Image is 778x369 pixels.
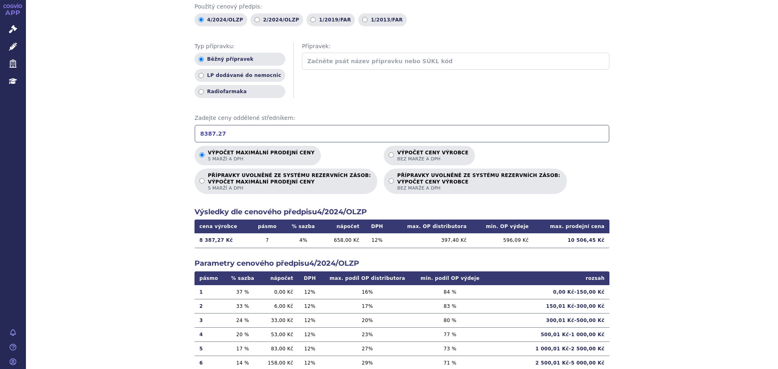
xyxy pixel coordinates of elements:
td: 77 % [413,327,487,341]
label: 1/2013/FAR [358,13,407,26]
td: 7 [250,233,284,247]
td: 33,00 Kč [260,313,298,327]
td: 1 [194,285,225,299]
th: DPH [298,271,322,285]
h2: Parametry cenového předpisu 4/2024/OLZP [194,258,609,269]
th: pásmo [194,271,225,285]
td: 20 % [225,327,260,341]
label: 2/2024/OLZP [250,13,303,26]
th: nápočet [260,271,298,285]
th: % sazba [225,271,260,285]
input: PŘÍPRAVKY UVOLNĚNÉ ZE SYSTÉMU REZERVNÍCH ZÁSOB:VÝPOČET CENY VÝROBCEbez marže a DPH [389,178,394,183]
td: 33 % [225,299,260,313]
td: 1 000,01 Kč - 2 500,00 Kč [487,341,609,356]
label: LP dodávané do nemocnic [194,69,285,82]
td: 12 % [298,341,322,356]
p: PŘÍPRAVKY UVOLNĚNÉ ZE SYSTÉMU REZERVNÍCH ZÁSOB: [397,173,560,191]
th: % sazba [284,220,323,233]
label: 4/2024/OLZP [194,13,247,26]
input: Výpočet ceny výrobcebez marže a DPH [389,152,394,158]
td: 12 % [298,299,322,313]
span: bez marže a DPH [397,185,560,191]
td: 17 % [225,341,260,356]
td: 12 % [364,233,390,247]
td: 53,00 Kč [260,327,298,341]
td: 20 % [321,313,413,327]
th: max. prodejní cena [534,220,609,233]
input: 1/2019/FAR [310,17,316,22]
p: Výpočet ceny výrobce [397,150,468,162]
label: 1/2019/FAR [306,13,355,26]
th: cena výrobce [194,220,250,233]
th: min. podíl OP výdeje [413,271,487,285]
label: Běžný přípravek [194,53,285,66]
span: Použitý cenový předpis: [194,3,609,11]
td: 5 [194,341,225,356]
td: 397,40 Kč [390,233,471,247]
input: Radiofarmaka [199,89,204,94]
td: 73 % [413,341,487,356]
h2: Výsledky dle cenového předpisu 4/2024/OLZP [194,207,609,217]
td: 16 % [321,285,413,299]
label: Radiofarmaka [194,85,285,98]
td: 150,01 Kč - 300,00 Kč [487,299,609,313]
input: Začněte psát název přípravku nebo SÚKL kód [302,53,609,70]
input: 1/2013/FAR [362,17,368,22]
input: 2/2024/OLZP [254,17,260,22]
th: min. OP výdeje [472,220,534,233]
td: 6,00 Kč [260,299,298,313]
strong: VÝPOČET CENY VÝROBCE [397,179,560,185]
td: 83,00 Kč [260,341,298,356]
p: Výpočet maximální prodejní ceny [208,150,314,162]
th: nápočet [323,220,364,233]
td: 0,00 Kč [260,285,298,299]
span: s marží a DPH [208,156,314,162]
td: 300,01 Kč - 500,00 Kč [487,313,609,327]
input: Výpočet maximální prodejní cenys marží a DPH [199,152,205,158]
input: Zadejte ceny oddělené středníkem [194,125,609,143]
input: 4/2024/OLZP [199,17,204,22]
td: 37 % [225,285,260,299]
strong: VÝPOČET MAXIMÁLNÍ PRODEJNÍ CENY [208,179,371,185]
td: 27 % [321,341,413,356]
span: bez marže a DPH [397,156,468,162]
span: Typ přípravku: [194,43,285,51]
th: max. podíl OP distributora [321,271,413,285]
input: Běžný přípravek [199,57,204,62]
td: 500,01 Kč - 1 000,00 Kč [487,327,609,341]
td: 83 % [413,299,487,313]
td: 10 506,45 Kč [534,233,609,247]
td: 2 [194,299,225,313]
span: s marží a DPH [208,185,371,191]
td: 596,09 Kč [472,233,534,247]
td: 80 % [413,313,487,327]
td: 17 % [321,299,413,313]
td: 12 % [298,313,322,327]
td: 4 [194,327,225,341]
th: rozsah [487,271,609,285]
td: 658,00 Kč [323,233,364,247]
td: 23 % [321,327,413,341]
p: PŘÍPRAVKY UVOLNĚNÉ ZE SYSTÉMU REZERVNÍCH ZÁSOB: [208,173,371,191]
th: DPH [364,220,390,233]
span: Zadejte ceny oddělené středníkem: [194,114,609,122]
td: 8 387,27 Kč [194,233,250,247]
td: 12 % [298,285,322,299]
span: Přípravek: [302,43,609,51]
input: PŘÍPRAVKY UVOLNĚNÉ ZE SYSTÉMU REZERVNÍCH ZÁSOB:VÝPOČET MAXIMÁLNÍ PRODEJNÍ CENYs marží a DPH [199,178,205,183]
td: 84 % [413,285,487,299]
td: 24 % [225,313,260,327]
td: 4 % [284,233,323,247]
th: pásmo [250,220,284,233]
th: max. OP distributora [390,220,471,233]
td: 3 [194,313,225,327]
input: LP dodávané do nemocnic [199,73,204,78]
td: 0,00 Kč - 150,00 Kč [487,285,609,299]
td: 12 % [298,327,322,341]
